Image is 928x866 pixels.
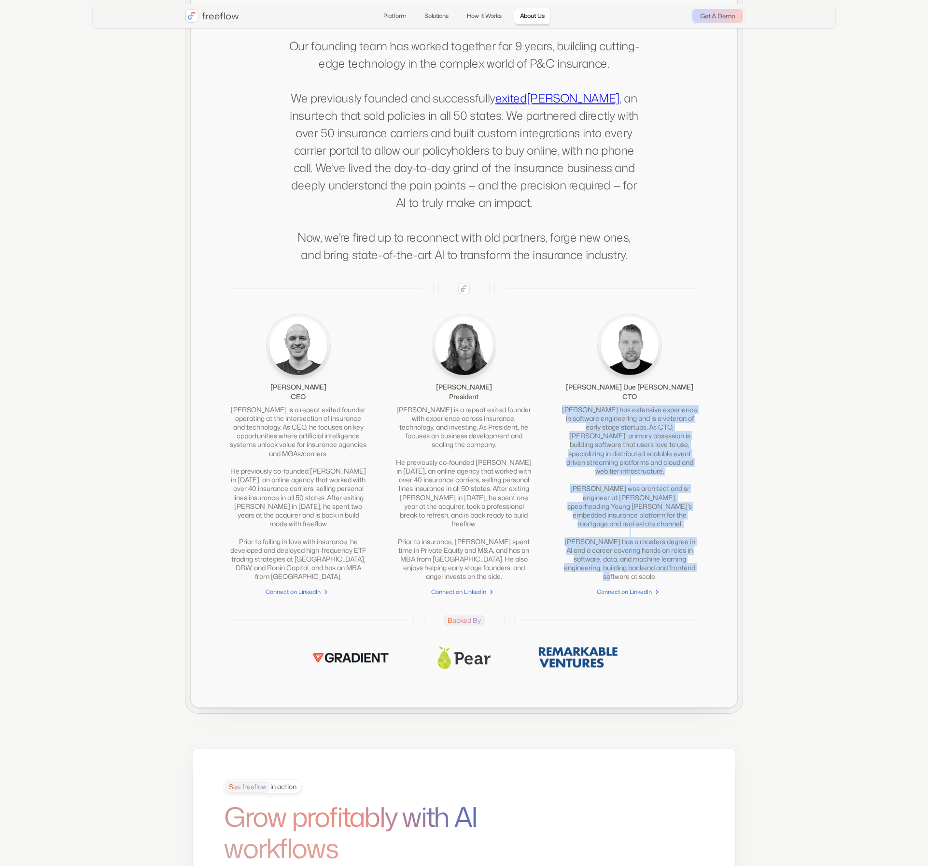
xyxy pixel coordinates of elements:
span: Backed By [444,615,485,626]
div: [PERSON_NAME] [436,382,492,392]
div: CTO [622,392,637,402]
div: [PERSON_NAME] Due [PERSON_NAME] [566,382,693,392]
a: Get A Demo [692,9,743,23]
a: About Us [514,8,550,24]
a: Connect on LinkedIn [562,587,698,597]
a: [PERSON_NAME] [527,90,619,106]
a: home [185,9,239,23]
div: Connect on LinkedIn [431,587,486,597]
div: CEO [291,392,306,402]
div: Connect on LinkedIn [266,587,321,597]
div: [PERSON_NAME] is a repeat exited founder with experience across insurance, technology, and invest... [395,405,532,581]
a: Solutions [418,8,455,24]
p: Our founding team has worked together for 9 years, building cutting-edge technology in the comple... [288,37,640,263]
div: Connect on LinkedIn [597,587,652,597]
div: [PERSON_NAME] is a repeat exited founder operating at the intersection of insurance and technolog... [230,405,366,581]
h1: Grow profitably with AI workflows [224,801,490,864]
div: President [449,392,478,402]
a: exited [495,90,527,106]
a: Connect on LinkedIn [230,587,366,597]
div: [PERSON_NAME] [270,382,326,392]
div: in action [225,781,296,793]
a: Platform [377,8,412,24]
a: Connect on LinkedIn [395,587,532,597]
a: How It Works [461,8,508,24]
div: [PERSON_NAME] has extensive experience in software engineering and is a veteran of early stage st... [562,405,698,581]
span: See freeflow [225,781,270,793]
